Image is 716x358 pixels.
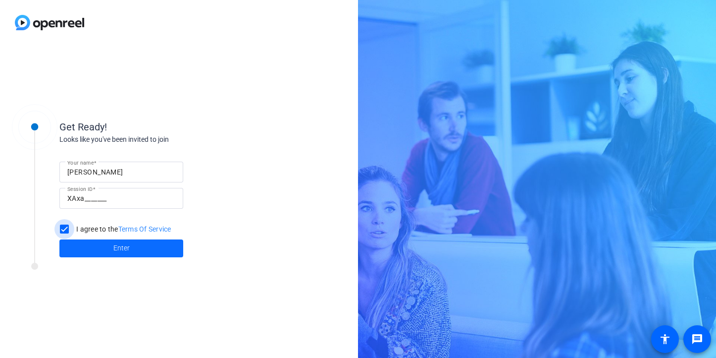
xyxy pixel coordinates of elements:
[59,119,257,134] div: Get Ready!
[659,333,671,345] mat-icon: accessibility
[691,333,703,345] mat-icon: message
[59,239,183,257] button: Enter
[113,243,130,253] span: Enter
[67,186,93,192] mat-label: Session ID
[59,134,257,145] div: Looks like you've been invited to join
[74,224,171,234] label: I agree to the
[118,225,171,233] a: Terms Of Service
[67,160,94,166] mat-label: Your name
